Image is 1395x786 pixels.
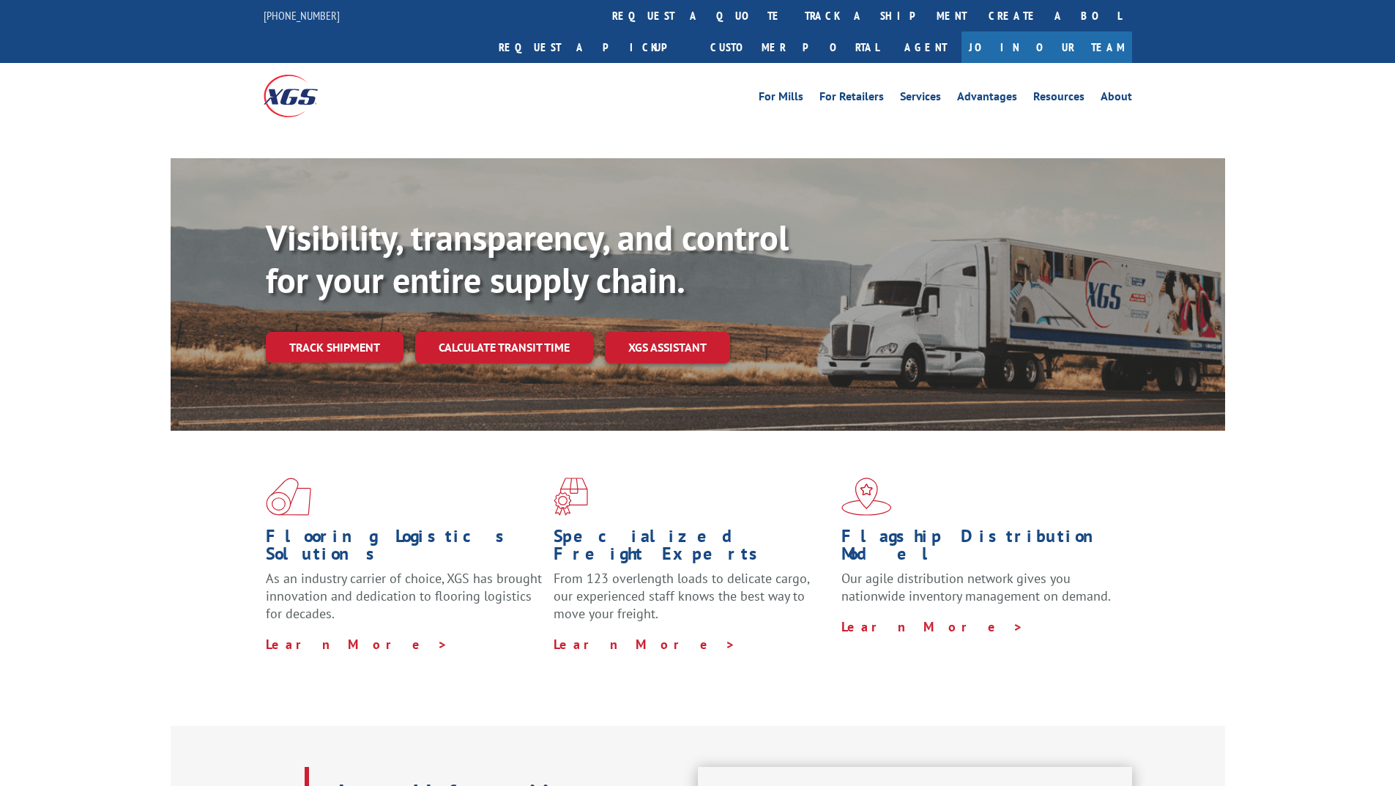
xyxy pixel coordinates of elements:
a: Learn More > [554,636,736,653]
img: xgs-icon-focused-on-flooring-red [554,478,588,516]
a: Learn More > [841,618,1024,635]
a: Track shipment [266,332,403,363]
h1: Specialized Freight Experts [554,527,830,570]
a: Calculate transit time [415,332,593,363]
a: For Mills [759,91,803,107]
p: From 123 overlength loads to delicate cargo, our experienced staff knows the best way to move you... [554,570,830,635]
a: For Retailers [819,91,884,107]
img: xgs-icon-total-supply-chain-intelligence-red [266,478,311,516]
a: Agent [890,31,961,63]
a: Learn More > [266,636,448,653]
h1: Flagship Distribution Model [841,527,1118,570]
a: [PHONE_NUMBER] [264,8,340,23]
h1: Flooring Logistics Solutions [266,527,543,570]
a: Resources [1033,91,1085,107]
a: Services [900,91,941,107]
img: xgs-icon-flagship-distribution-model-red [841,478,892,516]
a: Customer Portal [699,31,890,63]
a: Join Our Team [961,31,1132,63]
a: Advantages [957,91,1017,107]
a: Request a pickup [488,31,699,63]
b: Visibility, transparency, and control for your entire supply chain. [266,215,789,303]
span: Our agile distribution network gives you nationwide inventory management on demand. [841,570,1111,604]
a: XGS ASSISTANT [605,332,730,363]
a: About [1101,91,1132,107]
span: As an industry carrier of choice, XGS has brought innovation and dedication to flooring logistics... [266,570,542,622]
